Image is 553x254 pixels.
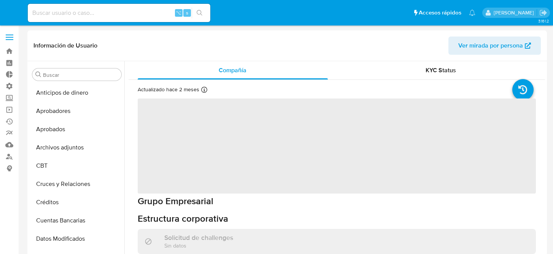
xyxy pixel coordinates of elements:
h1: Grupo Empresarial [138,195,536,207]
button: Anticipos de dinero [29,84,124,102]
input: Buscar [43,71,118,78]
a: Notificaciones [469,10,475,16]
p: giuliana.competiello@mercadolibre.com [494,9,537,16]
button: Cuentas Bancarias [29,211,124,230]
span: s [186,9,188,16]
span: KYC Status [426,66,456,75]
button: CBT [29,157,124,175]
span: ‌ [138,98,536,194]
span: Accesos rápidos [419,9,461,17]
h1: Información de Usuario [33,42,97,49]
h3: Solicitud de challenges [164,233,233,242]
span: Compañía [219,66,246,75]
p: Actualizado hace 2 meses [138,86,199,93]
span: ⌥ [176,9,181,16]
button: Aprobados [29,120,124,138]
button: Buscar [35,71,41,78]
p: Sin datos [164,242,233,249]
div: Solicitud de challengesSin datos [138,229,536,254]
button: Créditos [29,193,124,211]
h6: Estructura corporativa [138,213,536,224]
button: Aprobadores [29,102,124,120]
button: Archivos adjuntos [29,138,124,157]
input: Buscar usuario o caso... [28,8,210,18]
button: Datos Modificados [29,230,124,248]
span: Ver mirada por persona [458,37,523,55]
a: Salir [539,9,547,17]
button: Cruces y Relaciones [29,175,124,193]
button: Ver mirada por persona [448,37,541,55]
button: search-icon [192,8,207,18]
